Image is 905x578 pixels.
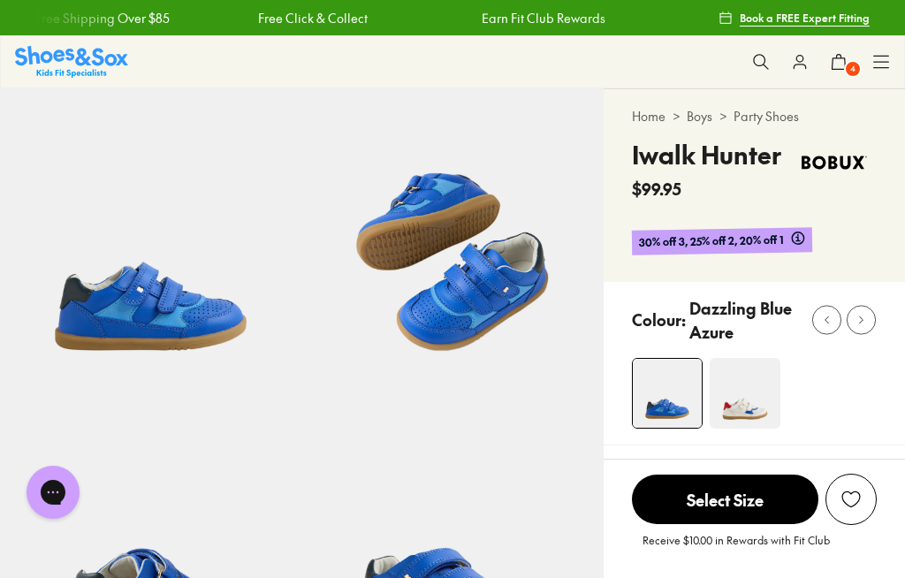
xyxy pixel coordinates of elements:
[633,359,702,428] img: 4-551604_1
[819,42,858,81] button: 4
[689,296,799,344] p: Dazzling Blue Azure
[632,474,818,525] button: Select Size
[15,46,128,77] img: SNS_Logo_Responsive.svg
[632,177,681,201] span: $99.95
[632,475,818,524] span: Select Size
[638,231,783,251] span: 30% off 3, 25% off 2, 20% off 1
[15,46,128,77] a: Shoes & Sox
[632,136,781,173] h4: Iwalk Hunter
[18,460,88,525] iframe: Gorgias live chat messenger
[632,308,686,331] p: Colour:
[632,107,877,125] div: > >
[825,474,877,525] button: Add to Wishlist
[719,2,870,34] a: Book a FREE Expert Fitting
[792,136,877,189] img: Vendor logo
[734,107,799,125] a: Party Shoes
[844,60,862,78] span: 4
[301,88,603,390] img: 5-551605_1
[710,358,780,429] img: 4-551608_1
[643,532,830,564] p: Receive $10.00 in Rewards with Fit Club
[632,107,665,125] a: Home
[687,107,712,125] a: Boys
[740,10,870,26] span: Book a FREE Expert Fitting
